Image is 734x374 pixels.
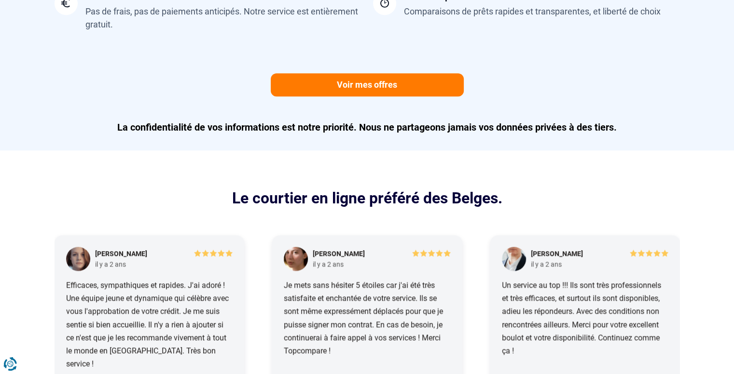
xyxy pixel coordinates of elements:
img: 5/5 [194,249,233,257]
img: 5/5 [412,249,450,257]
div: [PERSON_NAME] [313,249,365,259]
div: Comparaisons de prêts rapides et transparentes, et liberté de choix [404,5,661,18]
div: il y a 2 ans [313,260,344,268]
div: [PERSON_NAME] [530,249,582,259]
h2: Le courtier en ligne préféré des Belges. [55,189,680,207]
img: 5/5 [629,249,668,257]
div: Pas de frais, pas de paiements anticipés. Notre service est entièrement gratuit. [85,5,361,31]
div: il y a 2 ans [530,260,561,268]
div: [PERSON_NAME] [95,249,147,259]
p: La confidentialité de vos informations est notre priorité. Nous ne partageons jamais vos données ... [55,120,680,134]
a: Voir mes offres [271,73,464,96]
div: il y a 2 ans [95,260,125,268]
